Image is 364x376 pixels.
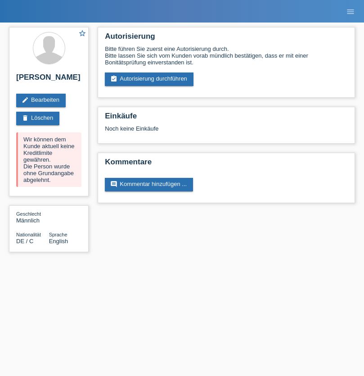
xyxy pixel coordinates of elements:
[16,232,41,237] span: Nationalität
[16,238,33,245] span: Deutschland / C / 22.03.2009
[49,232,67,237] span: Sprache
[16,94,66,107] a: editBearbeiten
[105,112,348,125] h2: Einkäufe
[49,238,68,245] span: English
[105,125,348,139] div: Noch keine Einkäufe
[110,75,117,82] i: assignment_turned_in
[16,132,81,187] div: Wir können dem Kunde aktuell keine Kreditlimite gewähren. Die Person wurde ohne Grundangabe abgel...
[16,73,81,86] h2: [PERSON_NAME]
[105,178,193,191] a: commentKommentar hinzufügen ...
[16,210,49,224] div: Männlich
[22,96,29,104] i: edit
[105,72,193,86] a: assignment_turned_inAutorisierung durchführen
[105,32,348,45] h2: Autorisierung
[105,45,348,66] div: Bitte führen Sie zuerst eine Autorisierung durch. Bitte lassen Sie sich vom Kunden vorab mündlich...
[78,29,86,37] i: star_border
[110,181,117,188] i: comment
[346,7,355,16] i: menu
[78,29,86,39] a: star_border
[342,9,360,14] a: menu
[22,114,29,122] i: delete
[16,211,41,217] span: Geschlecht
[105,158,348,171] h2: Kommentare
[16,112,59,125] a: deleteLöschen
